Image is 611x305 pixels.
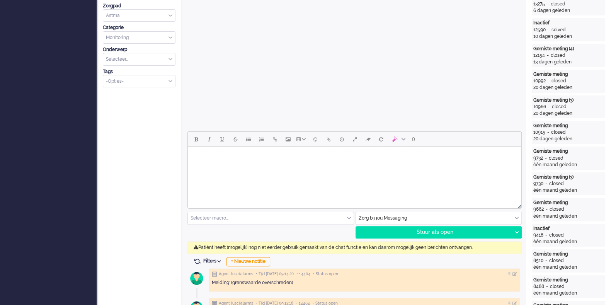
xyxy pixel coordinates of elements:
span: 0 [412,136,415,142]
iframe: Rich Text Area [188,147,521,201]
div: - [545,1,551,7]
div: closed [552,104,567,110]
div: closed [549,181,564,187]
img: avatar [187,269,206,288]
div: - [545,129,551,136]
button: Underline [216,133,229,146]
button: Reset content [374,133,388,146]
div: Gemiste meting (3) [533,97,604,104]
div: 13275 [533,1,545,7]
button: Delay message [335,133,348,146]
div: 10966 [533,104,546,110]
div: - [543,155,549,162]
div: Gemiste meting [533,251,604,257]
span: • 14404 [296,271,310,277]
div: closed [549,155,563,162]
div: Categorie [103,24,175,31]
div: solved [551,27,566,33]
div: Zorgpad [103,3,175,9]
div: - [543,257,549,264]
div: closed [551,129,566,136]
div: - [546,27,551,33]
div: Tags [103,68,175,75]
div: - [546,104,552,110]
span: • Status open [313,271,338,277]
div: 10915 [533,129,545,136]
div: closed [549,257,564,264]
div: Stuur als open [356,227,512,238]
div: één maand geleden [533,264,604,271]
button: Insert/edit image [281,133,294,146]
div: 9732 [533,155,543,162]
button: 0 [408,133,419,146]
div: 10 dagen geleden [533,33,604,40]
div: 12154 [533,52,545,59]
button: Fullscreen [348,133,361,146]
div: 9730 [533,181,543,187]
div: Inactief [533,225,604,232]
button: Table [294,133,309,146]
div: één maand geleden [533,213,604,220]
span: Filters [203,258,224,264]
div: closed [551,52,565,59]
span: Agent lusciialarms [219,271,253,277]
div: Gemiste meting (4) [533,46,604,52]
div: 8488 [533,283,544,290]
div: 8510 [533,257,543,264]
span: • Tijd [DATE] 09:14:20 [256,271,294,277]
div: Gemiste meting [533,123,604,129]
div: Inactief [533,20,604,26]
div: Patiënt heeft (mogelijk) nog niet eerder gebruik gemaakt van de chat functie en kan daarom mogeli... [187,241,522,254]
button: Italic [203,133,216,146]
div: één maand geleden [533,187,604,194]
button: Emoticons [309,133,322,146]
div: Gemiste meting [533,277,604,283]
button: Insert/edit link [268,133,281,146]
div: closed [550,283,565,290]
button: Add attachment [322,133,335,146]
div: - [545,52,551,59]
img: ic_note_grey.svg [212,271,217,277]
div: Gemiste meting [533,199,604,206]
button: AI [388,133,408,146]
div: closed [551,1,565,7]
div: Gemiste meting [533,71,604,78]
div: Gemiste meting [533,148,604,155]
div: één maand geleden [533,162,604,168]
div: 12590 [533,27,546,33]
div: Resize [515,201,521,208]
div: - [546,78,551,84]
div: - [543,181,549,187]
div: - [544,283,550,290]
div: één maand geleden [533,290,604,296]
div: 6 dagen geleden [533,7,604,14]
div: 13 dagen geleden [533,59,604,65]
button: Clear formatting [361,133,374,146]
div: closed [549,232,564,239]
div: 20 dagen geleden [533,84,604,91]
div: Gemiste meting (3) [533,174,604,181]
div: closed [551,78,566,84]
div: één maand geleden [533,239,604,245]
div: 20 dagen geleden [533,110,604,117]
button: Strikethrough [229,133,242,146]
div: 20 dagen geleden [533,136,604,142]
div: - [543,232,549,239]
div: 9662 [533,206,544,213]
div: + Nieuwe notitie [226,257,270,266]
button: Bullet list [242,133,255,146]
div: Onderwerp [103,46,175,53]
button: Numbered list [255,133,268,146]
div: 10992 [533,78,546,84]
div: - [544,206,550,213]
div: Select Tags [103,75,175,88]
button: Bold [189,133,203,146]
div: 9418 [533,232,543,239]
div: Melding: (grenswaarde overschreden) [212,279,517,286]
div: closed [550,206,564,213]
